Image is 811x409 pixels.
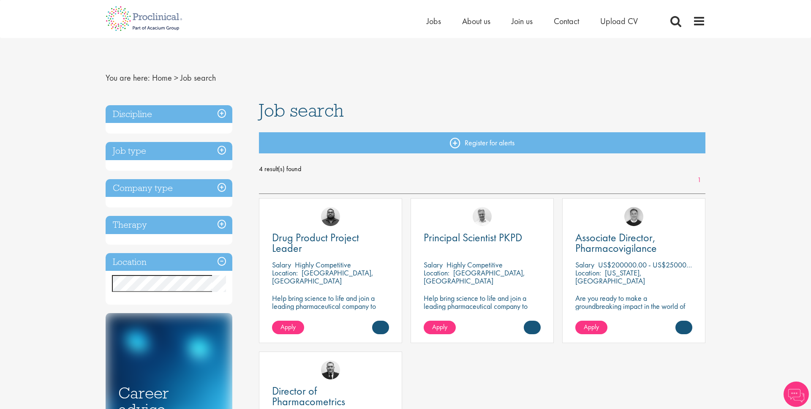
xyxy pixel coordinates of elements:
[624,207,643,226] img: Bo Forsen
[554,16,579,27] a: Contact
[598,260,733,270] p: US$200000.00 - US$250000.00 per annum
[424,260,443,270] span: Salary
[106,142,232,160] h3: Job type
[575,260,594,270] span: Salary
[693,175,705,185] a: 1
[272,268,298,278] span: Location:
[152,72,172,83] a: breadcrumb link
[424,294,541,334] p: Help bring science to life and join a leading pharmaceutical company to play a key role in delive...
[272,260,291,270] span: Salary
[272,321,304,334] a: Apply
[432,322,447,331] span: Apply
[462,16,490,27] a: About us
[473,207,492,226] img: Joshua Bye
[106,179,232,197] h3: Company type
[575,268,601,278] span: Location:
[272,384,345,409] span: Director of Pharmacometrics
[575,230,657,255] span: Associate Director, Pharmacovigilance
[174,72,178,83] span: >
[424,268,525,286] p: [GEOGRAPHIC_DATA], [GEOGRAPHIC_DATA]
[106,72,150,83] span: You are here:
[272,294,389,334] p: Help bring science to life and join a leading pharmaceutical company to play a key role in delive...
[280,322,296,331] span: Apply
[424,321,456,334] a: Apply
[424,232,541,243] a: Principal Scientist PKPD
[575,268,645,286] p: [US_STATE], [GEOGRAPHIC_DATA]
[295,260,351,270] p: Highly Competitive
[272,386,389,407] a: Director of Pharmacometrics
[272,230,359,255] span: Drug Product Project Leader
[106,253,232,271] h3: Location
[321,360,340,379] img: Jakub Hanas
[575,232,692,254] a: Associate Director, Pharmacovigilance
[600,16,638,27] a: Upload CV
[259,163,706,175] span: 4 result(s) found
[272,232,389,254] a: Drug Product Project Leader
[584,322,599,331] span: Apply
[427,16,441,27] a: Jobs
[272,268,373,286] p: [GEOGRAPHIC_DATA], [GEOGRAPHIC_DATA]
[575,294,692,334] p: Are you ready to make a groundbreaking impact in the world of biotechnology? Join a growing compa...
[424,230,522,245] span: Principal Scientist PKPD
[446,260,503,270] p: Highly Competitive
[180,72,216,83] span: Job search
[321,207,340,226] img: Ashley Bennett
[259,99,344,122] span: Job search
[575,321,607,334] a: Apply
[424,268,449,278] span: Location:
[784,382,809,407] img: Chatbot
[259,132,706,153] a: Register for alerts
[106,216,232,234] h3: Therapy
[106,105,232,123] h3: Discipline
[512,16,533,27] a: Join us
